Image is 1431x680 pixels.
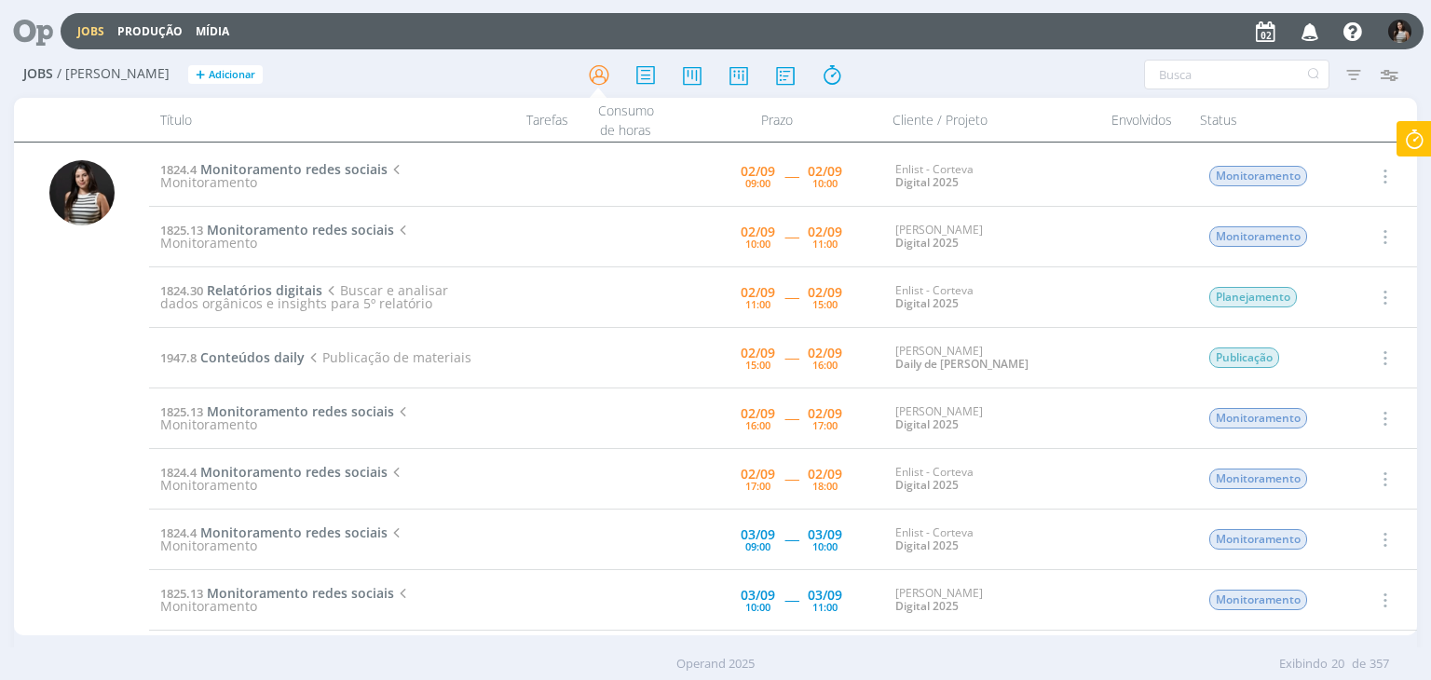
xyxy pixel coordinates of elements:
[196,65,205,85] span: +
[57,66,170,82] span: / [PERSON_NAME]
[160,222,203,238] span: 1825.13
[160,585,203,602] span: 1825.13
[160,584,411,615] span: Monitoramento
[808,589,842,602] div: 03/09
[741,225,775,238] div: 02/09
[160,464,197,481] span: 1824.4
[745,420,770,430] div: 16:00
[741,468,775,481] div: 02/09
[160,160,404,191] span: Monitoramento
[1209,226,1307,247] span: Monitoramento
[784,288,798,306] span: -----
[812,178,838,188] div: 10:00
[784,469,798,487] span: -----
[784,167,798,184] span: -----
[812,541,838,551] div: 10:00
[160,349,197,366] span: 1947.8
[1144,60,1329,89] input: Busca
[895,537,959,553] a: Digital 2025
[673,98,881,142] div: Prazo
[1352,655,1366,673] span: de
[1209,590,1307,610] span: Monitoramento
[808,225,842,238] div: 02/09
[1209,287,1297,307] span: Planejamento
[745,178,770,188] div: 09:00
[72,24,110,39] button: Jobs
[160,584,394,602] a: 1825.13Monitoramento redes sociais
[895,526,1087,553] div: Enlist - Corteva
[745,481,770,491] div: 17:00
[196,23,229,39] a: Mídia
[784,409,798,427] span: -----
[207,221,394,238] span: Monitoramento redes sociais
[812,299,838,309] div: 15:00
[895,295,959,311] a: Digital 2025
[1370,655,1389,673] span: 357
[200,524,388,541] span: Monitoramento redes sociais
[160,403,203,420] span: 1825.13
[77,23,104,39] a: Jobs
[745,299,770,309] div: 11:00
[149,98,467,142] div: Título
[160,281,322,299] a: 1824.30Relatórios digitais
[895,477,959,493] a: Digital 2025
[895,284,1087,311] div: Enlist - Corteva
[160,348,305,366] a: 1947.8Conteúdos daily
[784,591,798,608] span: -----
[207,281,322,299] span: Relatórios digitais
[808,407,842,420] div: 02/09
[160,160,388,178] a: 1824.4Monitoramento redes sociais
[808,165,842,178] div: 02/09
[1209,347,1279,368] span: Publicação
[160,402,411,433] span: Monitoramento
[1096,98,1189,142] div: Envolvidos
[895,416,959,432] a: Digital 2025
[812,602,838,612] div: 11:00
[895,163,1087,190] div: Enlist - Corteva
[1209,529,1307,550] span: Monitoramento
[1209,469,1307,489] span: Monitoramento
[160,463,388,481] a: 1824.4Monitoramento redes sociais
[812,360,838,370] div: 16:00
[188,65,263,85] button: +Adicionar
[895,405,1087,432] div: [PERSON_NAME]
[207,584,394,602] span: Monitoramento redes sociais
[895,598,959,614] a: Digital 2025
[160,281,447,312] span: Buscar e analisar dados orgânicos e insights para 5º relatório
[745,360,770,370] div: 15:00
[895,356,1029,372] a: Daily de [PERSON_NAME]
[741,589,775,602] div: 03/09
[895,587,1087,614] div: [PERSON_NAME]
[895,174,959,190] a: Digital 2025
[784,530,798,548] span: -----
[160,221,411,252] span: Monitoramento
[895,345,1087,372] div: [PERSON_NAME]
[190,24,235,39] button: Mídia
[579,98,673,142] div: Consumo de horas
[23,66,53,82] span: Jobs
[1189,98,1347,142] div: Status
[160,524,404,554] span: Monitoramento
[49,160,115,225] img: C
[1387,15,1412,48] button: C
[468,98,579,142] div: Tarefas
[160,524,388,541] a: 1824.4Monitoramento redes sociais
[160,402,394,420] a: 1825.13Monitoramento redes sociais
[895,466,1087,493] div: Enlist - Corteva
[741,407,775,420] div: 02/09
[1388,20,1411,43] img: C
[1209,166,1307,186] span: Monitoramento
[117,23,183,39] a: Produção
[745,238,770,249] div: 10:00
[160,221,394,238] a: 1825.13Monitoramento redes sociais
[741,165,775,178] div: 02/09
[160,524,197,541] span: 1824.4
[808,468,842,481] div: 02/09
[784,227,798,245] span: -----
[745,541,770,551] div: 09:00
[160,282,203,299] span: 1824.30
[812,481,838,491] div: 18:00
[200,348,305,366] span: Conteúdos daily
[784,348,798,366] span: -----
[741,347,775,360] div: 02/09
